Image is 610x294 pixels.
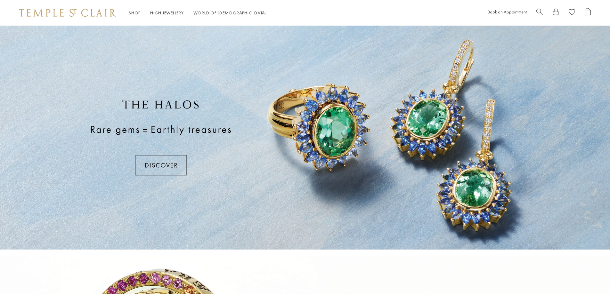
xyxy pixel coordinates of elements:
img: Temple St. Clair [19,9,116,17]
a: Open Shopping Bag [585,8,591,18]
a: World of [DEMOGRAPHIC_DATA]World of [DEMOGRAPHIC_DATA] [193,10,267,16]
a: Search [536,8,543,18]
nav: Main navigation [129,9,267,17]
a: High JewelleryHigh Jewellery [150,10,184,16]
a: Book an Appointment [488,9,527,15]
a: View Wishlist [569,8,575,18]
iframe: Gorgias live chat messenger [578,264,604,288]
a: ShopShop [129,10,141,16]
